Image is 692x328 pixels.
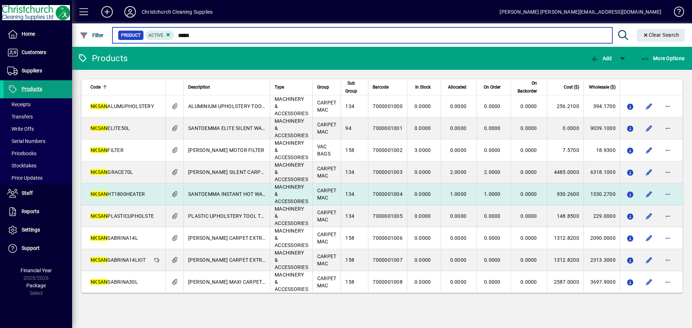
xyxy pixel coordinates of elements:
[148,33,163,38] span: Active
[4,239,72,257] a: Support
[345,79,364,95] div: Sub Group
[450,191,467,197] span: 1.0000
[90,257,107,263] em: NKSAN
[4,44,72,62] a: Customers
[547,227,584,249] td: 1312.8200
[317,232,337,244] span: CARPET MAC
[345,213,354,219] span: 134
[547,205,584,227] td: 148.8500
[317,253,337,266] span: CARPET MAC
[7,175,43,181] span: Price Updates
[90,191,107,197] em: NKSAN
[4,25,72,43] a: Home
[121,32,141,39] span: Product
[584,161,620,183] td: 6318.1000
[345,147,354,153] span: 158
[345,169,354,175] span: 134
[662,122,674,134] button: More options
[639,52,687,65] button: More Options
[414,191,431,197] span: 0.0000
[584,249,620,271] td: 2313.3000
[484,257,501,263] span: 0.0000
[345,279,354,285] span: 158
[520,103,537,109] span: 0.0000
[520,191,537,197] span: 0.0000
[520,125,537,131] span: 0.0000
[643,210,655,222] button: Edit
[275,162,308,182] span: MACHINERY & ACCESSORIES
[22,227,40,233] span: Settings
[547,95,584,117] td: 256.2100
[484,83,501,91] span: On Order
[584,183,620,205] td: 1330.2700
[4,159,72,172] a: Stocktakes
[7,126,34,132] span: Write Offs
[78,29,106,42] button: Filter
[90,147,107,153] em: NKSAN
[662,166,674,178] button: More options
[90,191,145,197] span: HT1800HEATER
[373,103,403,109] span: 7000001000
[317,275,337,288] span: CARPET MAC
[373,257,403,263] span: 7000001007
[484,213,501,219] span: 0.0000
[484,279,501,285] span: 0.0000
[275,140,308,160] span: MACHINERY & ACCESSORIES
[669,1,683,25] a: Knowledge Base
[317,83,337,91] div: Group
[481,83,507,91] div: On Order
[188,169,307,175] span: [PERSON_NAME] SILENT CARPET EXTRACTOR 70L
[7,114,33,120] span: Transfers
[317,83,329,91] span: Group
[90,83,161,91] div: Code
[515,79,544,95] div: On Backorder
[584,139,620,161] td: 18.9300
[484,103,501,109] span: 0.0000
[90,125,130,131] span: ELITE50L
[4,62,72,80] a: Suppliers
[415,83,431,91] span: In Stock
[142,6,213,18] div: Christchurch Cleaning Supplies
[345,103,354,109] span: 134
[588,52,613,65] button: Add
[643,144,655,156] button: Edit
[77,53,128,64] div: Products
[188,83,266,91] div: Description
[450,279,467,285] span: 0.0000
[500,6,661,18] div: [PERSON_NAME] [PERSON_NAME][EMAIL_ADDRESS][DOMAIN_NAME]
[345,79,357,95] span: Sub Group
[90,103,107,109] em: NKSAN
[188,103,320,109] span: ALUMINIUM UPHOLSTERY TOOL TO SUIT SANTOEMMAS
[662,254,674,266] button: More options
[90,213,107,219] em: NKSAN
[643,100,655,112] button: Edit
[373,279,403,285] span: 7000001008
[7,150,36,156] span: Pricebooks
[317,100,337,113] span: CARPET MAC
[80,32,104,38] span: Filter
[4,203,72,221] a: Reports
[317,144,331,157] span: VAC BAGS
[643,232,655,244] button: Edit
[662,144,674,156] button: More options
[188,83,210,91] span: Description
[4,98,72,111] a: Receipts
[275,250,308,270] span: MACHINERY & ACCESSORIES
[188,125,367,131] span: SANTOEMMA ELITE SILENT WALK BEHIND BRUSH CARPET EXTRACTOR 50L
[584,117,620,139] td: 9039.1000
[450,125,467,131] span: 0.0000
[643,276,655,288] button: Edit
[90,83,101,91] span: Code
[90,125,107,131] em: NKSAN
[345,257,354,263] span: 158
[520,169,537,175] span: 0.0000
[450,235,467,241] span: 0.0000
[188,279,303,285] span: [PERSON_NAME] MAXI CARPET EXTRACTOR 30L
[547,161,584,183] td: 4485.0000
[373,147,403,153] span: 7000001002
[90,169,133,175] span: GRACE70L
[96,5,119,18] button: Add
[275,83,308,91] div: Type
[345,235,354,241] span: 158
[90,235,107,241] em: NKSAN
